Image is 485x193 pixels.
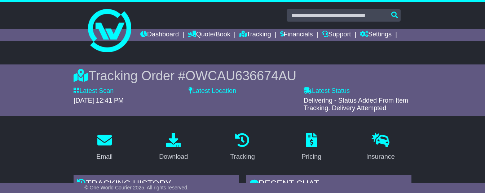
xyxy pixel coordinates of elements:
[304,87,350,95] label: Latest Status
[304,97,408,112] span: Delivering - Status Added From Item Tracking. Delivery Attempted
[360,29,392,41] a: Settings
[280,29,313,41] a: Financials
[297,130,326,164] a: Pricing
[189,87,236,95] label: Latest Location
[239,29,271,41] a: Tracking
[322,29,351,41] a: Support
[74,87,114,95] label: Latest Scan
[84,185,189,190] span: © One World Courier 2025. All rights reserved.
[159,152,188,162] div: Download
[140,29,179,41] a: Dashboard
[185,68,296,83] span: OWCAU636674AU
[92,130,117,164] a: Email
[301,152,321,162] div: Pricing
[154,130,193,164] a: Download
[74,68,411,84] div: Tracking Order #
[362,130,400,164] a: Insurance
[188,29,230,41] a: Quote/Book
[96,152,113,162] div: Email
[74,97,124,104] span: [DATE] 12:41 PM
[230,152,255,162] div: Tracking
[366,152,395,162] div: Insurance
[225,130,259,164] a: Tracking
